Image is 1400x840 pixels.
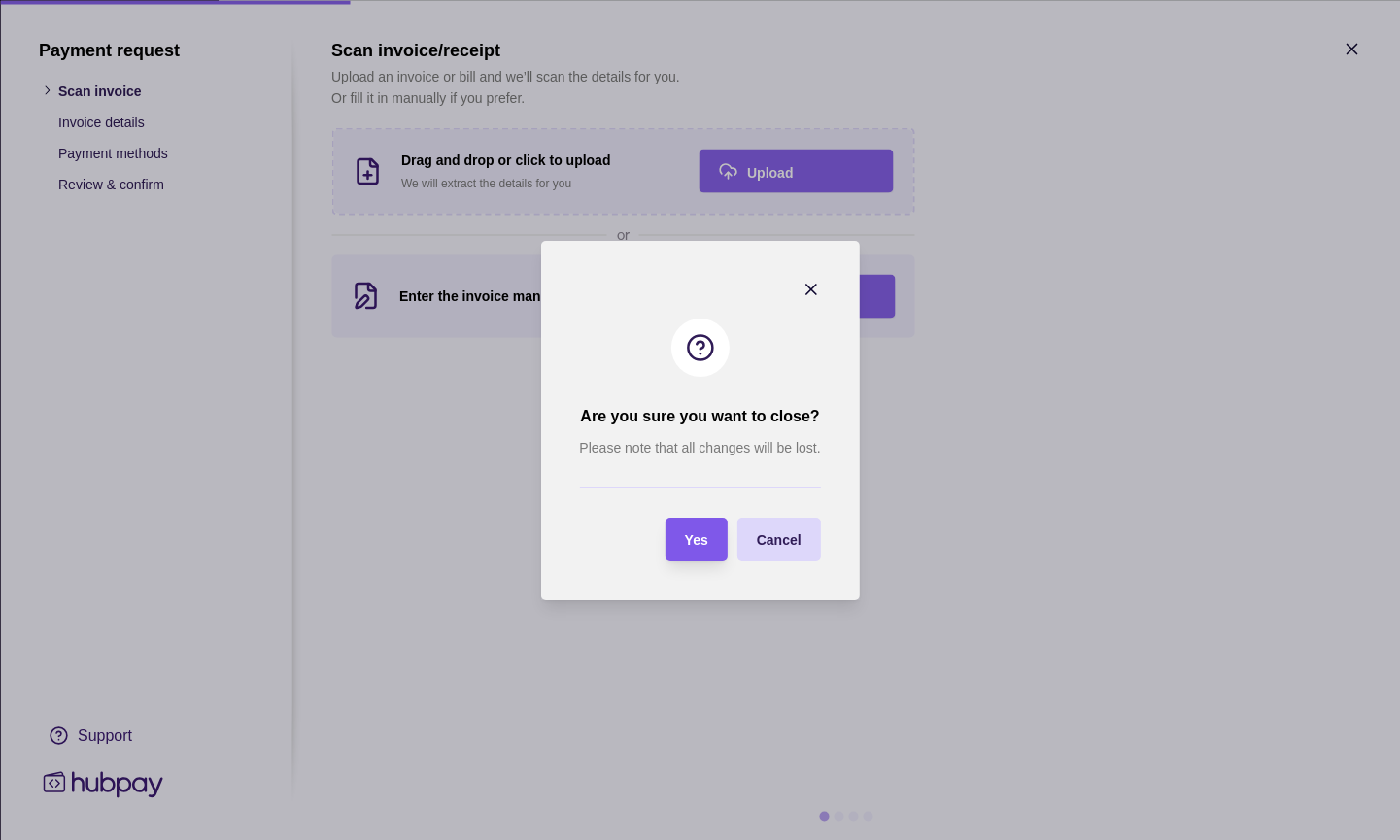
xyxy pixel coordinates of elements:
span: Yes [685,532,708,548]
span: Cancel [757,532,802,548]
button: Cancel [737,518,821,561]
p: Please note that all changes will be lost. [579,437,820,458]
button: Yes [666,518,728,561]
h2: Are you sure you want to close? [580,406,819,427]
